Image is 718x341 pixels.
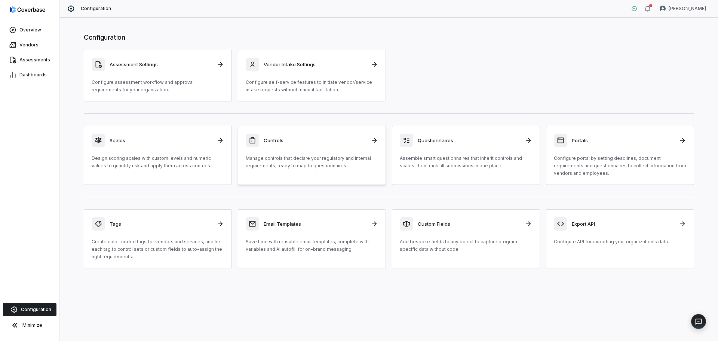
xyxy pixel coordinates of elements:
a: Email TemplatesSave time with reusable email templates, complete with variables and AI autofill f... [238,209,386,268]
h3: Questionnaires [418,137,520,144]
a: TagsCreate color-coded tags for vendors and services, and tie each tag to control sets or custom ... [84,209,232,268]
a: Assessment SettingsConfigure assessment workflow and approval requirements for your organization. [84,50,232,101]
p: Design scoring scales with custom levels and numeric values to quantify risk and apply them acros... [92,155,224,170]
h3: Portals [572,137,674,144]
h3: Controls [264,137,366,144]
span: [PERSON_NAME] [669,6,706,12]
h3: Custom Fields [418,220,520,227]
span: Dashboards [19,72,47,78]
h3: Email Templates [264,220,366,227]
a: Vendors [1,38,58,52]
button: Minimize [3,318,56,333]
a: Configuration [3,303,56,316]
span: Assessments [19,57,50,63]
span: Overview [19,27,41,33]
h3: Export API [572,220,674,227]
p: Save time with reusable email templates, complete with variables and AI autofill for on-brand mes... [246,238,378,253]
span: Configuration [81,6,111,12]
img: Nic Weilbacher avatar [660,6,666,12]
a: Dashboards [1,68,58,82]
h3: Vendor Intake Settings [264,61,366,68]
p: Add bespoke fields to any object to capture program-specific data without code. [400,238,532,253]
p: Manage controls that declare your regulatory and internal requirements, ready to map to questionn... [246,155,378,170]
span: Configuration [21,307,51,313]
a: PortalsConfigure portal by setting deadlines, document requirements and questionnaires to collect... [546,126,694,185]
h3: Assessment Settings [110,61,212,68]
a: Export APIConfigure API for exporting your organization's data. [546,209,694,268]
a: ScalesDesign scoring scales with custom levels and numeric values to quantify risk and apply them... [84,126,232,185]
img: logo-D7KZi-bG.svg [10,6,45,13]
span: Minimize [22,322,42,328]
p: Configure API for exporting your organization's data. [554,238,686,246]
a: Overview [1,23,58,37]
a: Custom FieldsAdd bespoke fields to any object to capture program-specific data without code. [392,209,540,268]
span: Vendors [19,42,39,48]
a: Assessments [1,53,58,67]
p: Configure self-service features to initiate vendor/service intake requests without manual facilit... [246,79,378,94]
p: Assemble smart questionnaires that inherit controls and scales, then track all submissions in one... [400,155,532,170]
p: Create color-coded tags for vendors and services, and tie each tag to control sets or custom fiel... [92,238,224,261]
a: Vendor Intake SettingsConfigure self-service features to initiate vendor/service intake requests ... [238,50,386,101]
button: Nic Weilbacher avatar[PERSON_NAME] [655,3,711,14]
h3: Scales [110,137,212,144]
h3: Tags [110,220,212,227]
h1: Configuration [84,33,694,42]
p: Configure assessment workflow and approval requirements for your organization. [92,79,224,94]
p: Configure portal by setting deadlines, document requirements and questionnaires to collect inform... [554,155,686,177]
a: QuestionnairesAssemble smart questionnaires that inherit controls and scales, then track all subm... [392,126,540,185]
a: ControlsManage controls that declare your regulatory and internal requirements, ready to map to q... [238,126,386,185]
